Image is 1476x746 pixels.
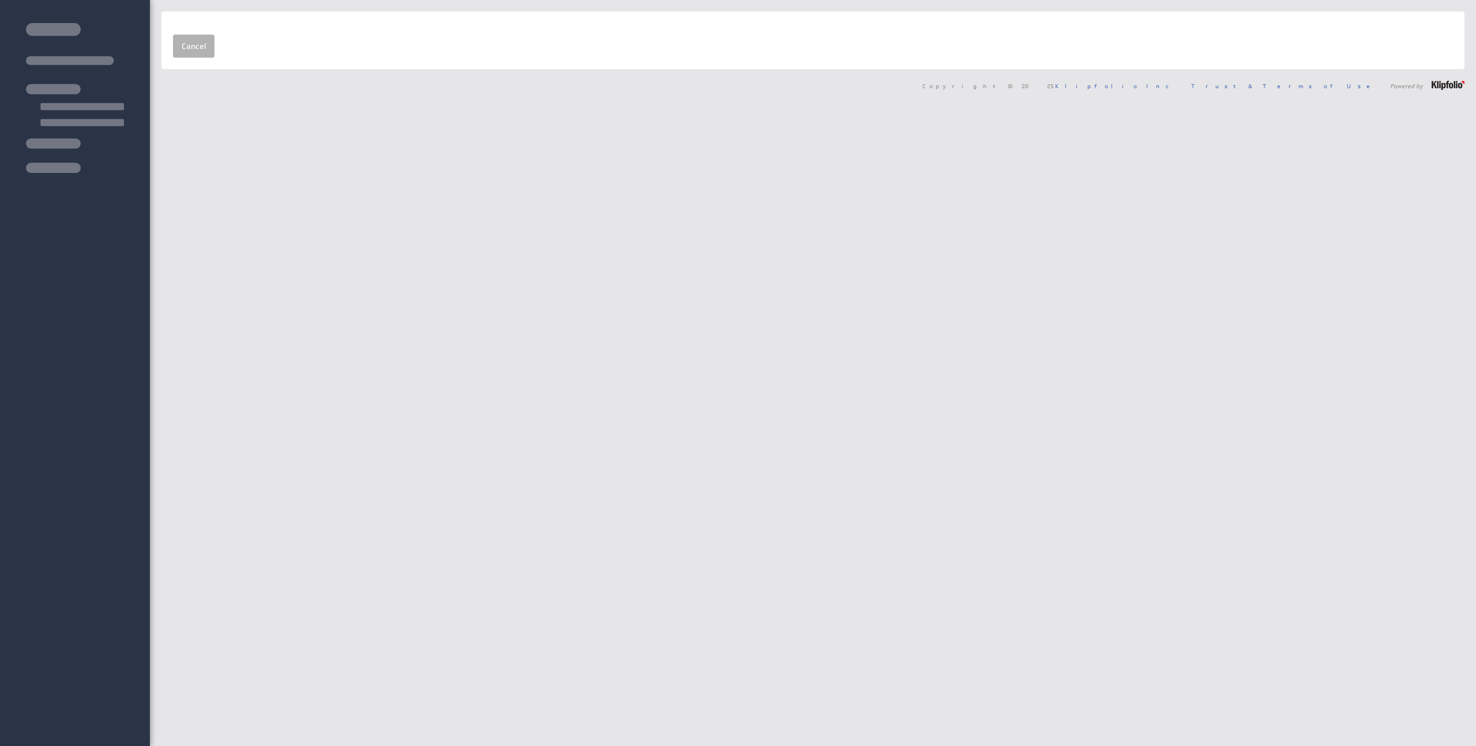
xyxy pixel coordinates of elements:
[1191,82,1378,90] a: Trust & Terms of Use
[922,83,1179,89] span: Copyright © 2025
[173,35,214,58] a: Cancel
[1432,81,1464,90] img: logo-footer.png
[26,23,124,173] img: skeleton-sidenav.svg
[1390,83,1423,89] span: Powered by
[1055,82,1179,90] a: Klipfolio Inc.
